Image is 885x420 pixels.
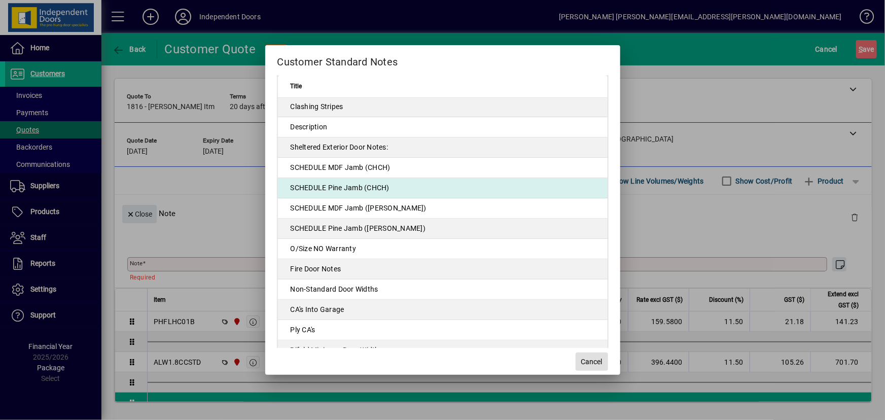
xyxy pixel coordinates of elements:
h2: Customer Standard Notes [265,45,620,75]
td: SCHEDULE Pine Jamb ([PERSON_NAME]) [278,219,608,239]
td: Clashing Stripes [278,97,608,117]
td: CA's Into Garage [278,300,608,320]
td: O/Size NO Warranty [278,239,608,259]
td: Bifold Minimum Door Width [278,340,608,361]
span: Cancel [581,357,603,367]
button: Cancel [576,353,608,371]
td: SCHEDULE MDF Jamb (CHCH) [278,158,608,178]
span: Title [291,81,302,92]
td: Fire Door Notes [278,259,608,279]
td: SCHEDULE Pine Jamb (CHCH) [278,178,608,198]
td: Sheltered Exterior Door Notes: [278,137,608,158]
td: Ply CA's [278,320,608,340]
td: Non-Standard Door Widths [278,279,608,300]
td: Description [278,117,608,137]
td: SCHEDULE MDF Jamb ([PERSON_NAME]) [278,198,608,219]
